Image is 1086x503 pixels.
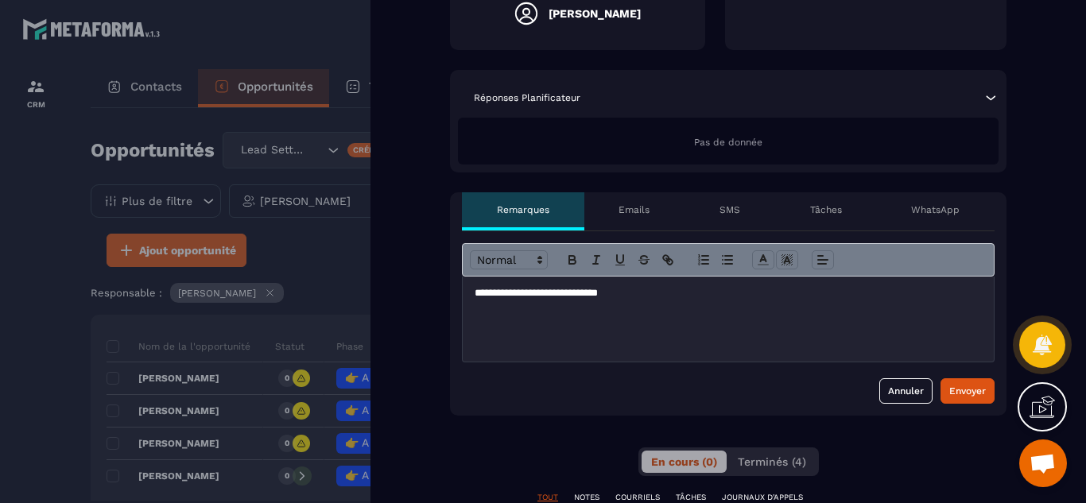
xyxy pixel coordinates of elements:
button: En cours (0) [642,451,727,473]
p: Réponses Planificateur [474,91,580,104]
p: TOUT [537,492,558,503]
span: Terminés (4) [738,455,806,468]
p: Remarques [497,203,549,216]
button: Annuler [879,378,933,404]
p: NOTES [574,492,599,503]
p: COURRIELS [615,492,660,503]
p: SMS [719,203,740,216]
p: TÂCHES [676,492,706,503]
p: WhatsApp [911,203,960,216]
button: Envoyer [941,378,995,404]
h5: [PERSON_NAME] [549,7,641,20]
div: Ouvrir le chat [1019,439,1067,487]
p: Tâches [810,203,842,216]
p: JOURNAUX D'APPELS [722,492,803,503]
span: En cours (0) [651,455,717,468]
p: Emails [619,203,650,216]
button: Terminés (4) [728,451,816,473]
span: Pas de donnée [694,137,762,148]
div: Envoyer [949,383,986,399]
